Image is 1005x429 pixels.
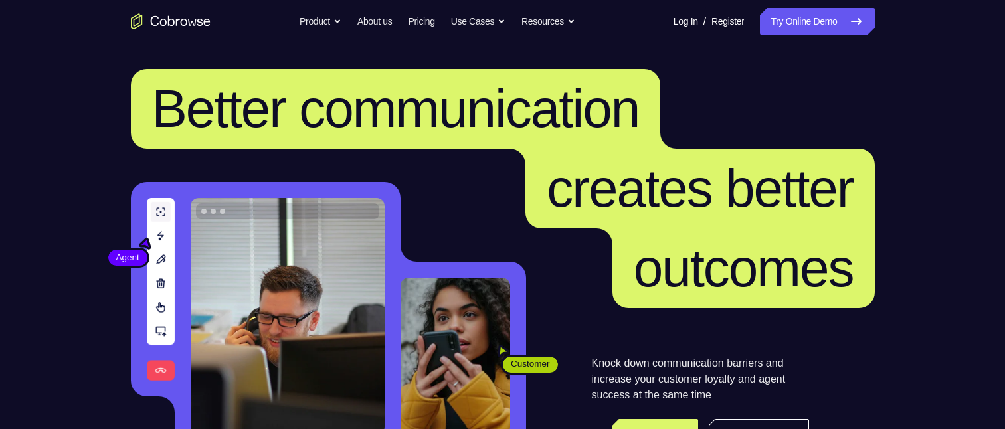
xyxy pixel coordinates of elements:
a: Go to the home page [131,13,211,29]
a: Log In [674,8,698,35]
p: Knock down communication barriers and increase your customer loyalty and agent success at the sam... [592,355,809,403]
span: outcomes [634,238,854,298]
span: Better communication [152,79,640,138]
span: creates better [547,159,853,218]
button: Resources [521,8,575,35]
a: Pricing [408,8,434,35]
button: Product [300,8,341,35]
span: / [703,13,706,29]
a: About us [357,8,392,35]
a: Register [711,8,744,35]
button: Use Cases [451,8,505,35]
a: Try Online Demo [760,8,874,35]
